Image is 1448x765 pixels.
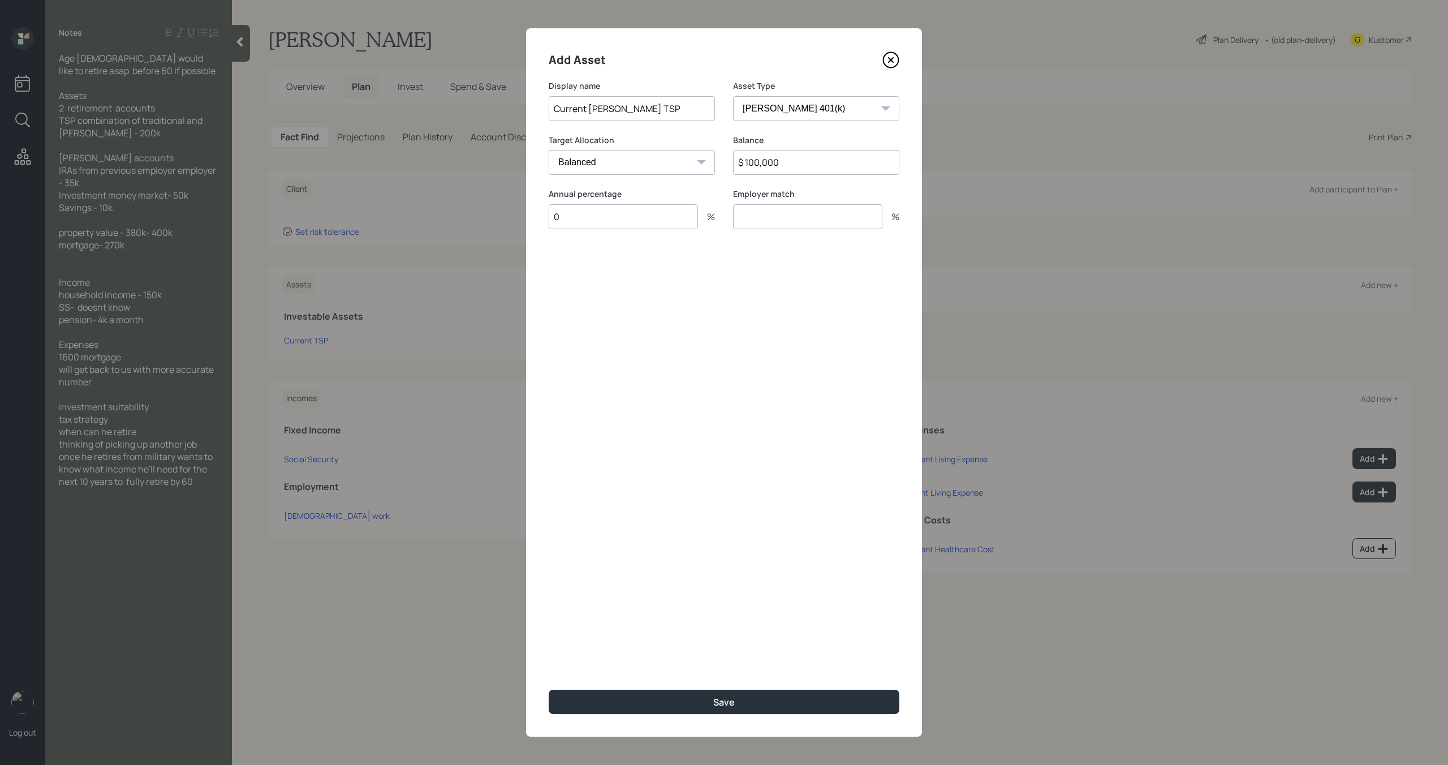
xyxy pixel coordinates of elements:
[698,212,715,221] div: %
[549,135,715,146] label: Target Allocation
[549,80,715,92] label: Display name
[713,696,735,708] div: Save
[733,135,899,146] label: Balance
[882,212,899,221] div: %
[549,188,715,200] label: Annual percentage
[549,690,899,714] button: Save
[733,188,899,200] label: Employer match
[733,80,899,92] label: Asset Type
[549,51,606,69] h4: Add Asset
